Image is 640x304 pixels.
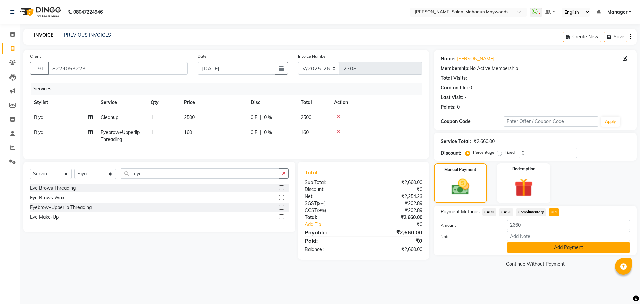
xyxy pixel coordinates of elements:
[198,53,207,59] label: Date
[30,194,64,201] div: Eye Brows Wax
[318,208,325,213] span: 9%
[300,237,363,245] div: Paid:
[441,65,630,72] div: No Active Membership
[251,114,257,121] span: 0 F
[300,186,363,193] div: Discount:
[305,200,317,206] span: SGST
[363,186,427,193] div: ₹0
[604,32,627,42] button: Save
[151,129,153,135] span: 1
[300,179,363,186] div: Sub Total:
[30,53,41,59] label: Client
[457,104,460,111] div: 0
[251,129,257,136] span: 0 F
[48,62,188,75] input: Search by Name/Mobile/Email/Code
[30,204,92,211] div: Eyebrow+Upperlip Threading
[473,149,494,155] label: Percentage
[305,207,317,213] span: CGST
[31,29,56,41] a: INVOICE
[457,55,494,62] a: [PERSON_NAME]
[482,208,497,216] span: CARD
[264,114,272,121] span: 0 %
[184,114,195,120] span: 2500
[441,75,467,82] div: Total Visits:
[441,84,468,91] div: Card on file:
[147,95,180,110] th: Qty
[363,207,427,214] div: ₹202.89
[363,237,427,245] div: ₹0
[435,261,635,268] a: Continue Without Payment
[180,95,247,110] th: Price
[30,185,76,192] div: Eye Brows Threading
[298,53,327,59] label: Invoice Number
[444,167,476,173] label: Manual Payment
[436,222,502,228] label: Amount:
[301,129,309,135] span: 160
[549,208,559,216] span: UPI
[300,246,363,253] div: Balance :
[121,168,279,179] input: Search or Scan
[30,95,97,110] th: Stylist
[64,32,111,38] a: PREVIOUS INVOICES
[34,129,43,135] span: Riya
[469,84,472,91] div: 0
[30,62,49,75] button: +91
[374,221,427,228] div: ₹0
[260,129,261,136] span: |
[363,214,427,221] div: ₹2,660.00
[97,95,147,110] th: Service
[363,193,427,200] div: ₹2,254.23
[101,114,118,120] span: Cleanup
[363,246,427,253] div: ₹2,660.00
[441,104,456,111] div: Points:
[17,3,63,21] img: logo
[184,129,192,135] span: 160
[318,201,324,206] span: 9%
[247,95,297,110] th: Disc
[601,117,620,127] button: Apply
[363,179,427,186] div: ₹2,660.00
[512,166,535,172] label: Redemption
[300,214,363,221] div: Total:
[464,94,466,101] div: -
[264,129,272,136] span: 0 %
[507,231,630,241] input: Add Note
[363,200,427,207] div: ₹202.89
[441,94,463,101] div: Last Visit:
[563,32,601,42] button: Create New
[151,114,153,120] span: 1
[504,116,598,127] input: Enter Offer / Coupon Code
[516,208,546,216] span: Complimentary
[509,176,539,199] img: _gift.svg
[441,138,471,145] div: Service Total:
[499,208,513,216] span: CASH
[301,114,311,120] span: 2500
[101,129,140,142] span: Eyebrow+Upperlip Threading
[441,55,456,62] div: Name:
[297,95,330,110] th: Total
[300,228,363,236] div: Payable:
[607,9,627,16] span: Manager
[300,207,363,214] div: ( )
[300,221,374,228] a: Add Tip
[73,3,103,21] b: 08047224946
[441,65,470,72] div: Membership:
[505,149,515,155] label: Fixed
[441,118,504,125] div: Coupon Code
[507,220,630,230] input: Amount
[30,214,59,221] div: Eye Make-Up
[300,200,363,207] div: ( )
[441,150,461,157] div: Discount:
[446,177,475,197] img: _cash.svg
[300,193,363,200] div: Net:
[305,169,320,176] span: Total
[507,242,630,253] button: Add Payment
[34,114,43,120] span: Riya
[330,95,422,110] th: Action
[441,208,480,215] span: Payment Methods
[474,138,495,145] div: ₹2,660.00
[363,228,427,236] div: ₹2,660.00
[436,234,502,240] label: Note:
[31,83,427,95] div: Services
[260,114,261,121] span: |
